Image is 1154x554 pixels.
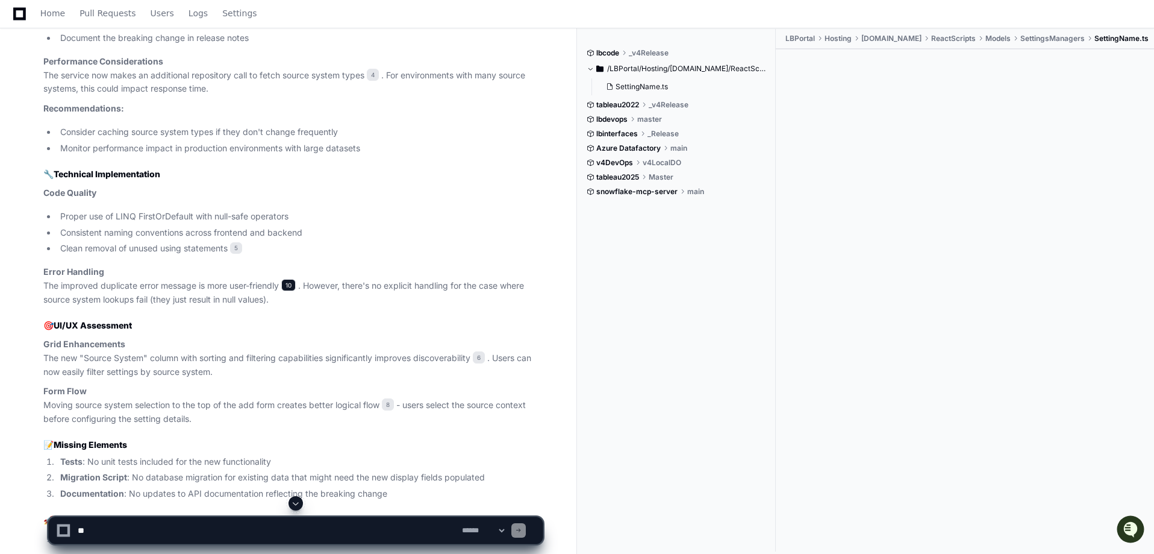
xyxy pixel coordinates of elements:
strong: Migration Script [60,472,127,482]
img: 1756235613930-3d25f9e4-fa56-45dd-b3ad-e072dfbd1548 [12,90,34,112]
li: : No database migration for existing data that might need the new display fields populated [57,471,543,485]
div: Welcome [12,48,219,68]
span: Pull Requests [80,10,136,17]
span: SettingsManagers [1020,34,1085,43]
li: : No updates to API documentation reflecting the breaking change [57,487,543,501]
strong: Error Handling [43,266,104,277]
span: LBPortal [785,34,815,43]
span: Master [649,172,673,182]
span: SettingName.ts [1094,34,1149,43]
span: snowflake-mcp-server [596,187,678,197]
span: lbdevops [596,115,628,124]
span: 6 [473,351,485,364]
span: _v4Release [649,100,688,110]
span: Azure Datafactory [596,143,661,153]
div: We're available if you need us! [41,102,152,112]
h3: 🎯 [43,319,543,332]
strong: Performance Considerations [43,56,163,66]
img: PlayerZero [12,12,36,36]
span: [DOMAIN_NAME] [861,34,922,43]
span: Logs [189,10,208,17]
span: 8 [382,398,394,411]
span: tableau2025 [596,172,639,182]
span: Models [985,34,1011,43]
span: Pylon [120,127,146,136]
li: Consider caching source system types if they don't change frequently [57,125,543,139]
strong: Technical Implementation [54,169,160,179]
span: main [670,143,687,153]
strong: Missing Elements [54,439,127,450]
strong: Form Flow [43,386,87,396]
li: : No unit tests included for the new functionality [57,455,543,469]
svg: Directory [596,61,604,76]
li: Consistent naming conventions across frontend and backend [57,226,543,240]
span: v4LocalDO [643,158,681,168]
div: Start new chat [41,90,198,102]
p: The service now makes an additional repository call to fetch source system types . For environmen... [43,55,543,96]
span: Settings [222,10,257,17]
p: The new "Source System" column with sorting and filtering capabilities significantly improves dis... [43,338,543,379]
strong: Code Quality [43,187,96,198]
span: master [637,115,662,124]
strong: UI/UX Assessment [54,320,132,330]
span: 4 [367,69,379,81]
span: /LBPortal/Hosting/[DOMAIN_NAME]/ReactScripts/Models/SettingsManagers [607,64,767,74]
li: Clean removal of unused using statements [57,242,543,256]
strong: Documentation [60,488,124,499]
span: lbcode [596,48,619,58]
span: Home [40,10,65,17]
a: Powered byPylon [85,126,146,136]
strong: Grid Enhancements [43,339,125,349]
button: Start new chat [205,93,219,108]
span: 5 [230,242,242,254]
iframe: Open customer support [1115,514,1148,547]
span: v4DevOps [596,158,633,168]
button: SettingName.ts [601,78,759,95]
li: Proper use of LINQ FirstOrDefault with null-safe operators [57,210,543,224]
span: tableau2022 [596,100,639,110]
span: ReactScripts [931,34,976,43]
span: _Release [647,129,679,139]
p: Moving source system selection to the top of the add form creates better logical flow - users sel... [43,385,543,426]
p: The improved duplicate error message is more user-friendly . However, there's no explicit handlin... [43,265,543,306]
span: SettingName.ts [616,82,668,92]
button: /LBPortal/Hosting/[DOMAIN_NAME]/ReactScripts/Models/SettingsManagers [587,59,767,78]
span: 10 [281,279,296,291]
strong: Tests [60,456,83,467]
span: main [687,187,704,197]
h3: 📝 [43,439,543,451]
span: Users [151,10,174,17]
li: Monitor performance impact in production environments with large datasets [57,142,543,156]
span: _v4Release [629,48,669,58]
strong: Recommendations: [43,103,124,113]
li: Document the breaking change in release notes [57,31,543,45]
span: Hosting [825,34,852,43]
h3: 🔧 [43,168,543,180]
span: lbinterfaces [596,129,638,139]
